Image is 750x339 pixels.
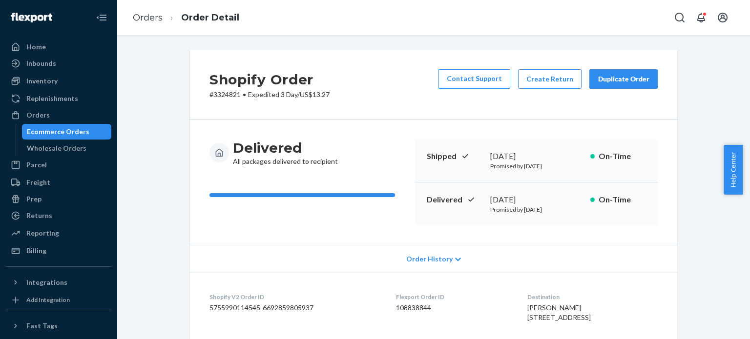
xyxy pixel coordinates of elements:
[22,140,112,156] a: Wholesale Orders
[598,74,649,84] div: Duplicate Order
[6,318,111,334] button: Fast Tags
[527,303,591,321] span: [PERSON_NAME] [STREET_ADDRESS]
[6,91,111,106] a: Replenishments
[26,296,70,304] div: Add Integration
[589,69,658,89] button: Duplicate Order
[6,39,111,55] a: Home
[133,12,163,23] a: Orders
[26,59,56,68] div: Inbounds
[6,275,111,290] button: Integrations
[181,12,239,23] a: Order Detail
[518,69,582,89] button: Create Return
[427,151,482,162] p: Shipped
[26,76,58,86] div: Inventory
[406,254,453,264] span: Order History
[427,194,482,205] p: Delivered
[6,157,111,173] a: Parcel
[6,73,111,89] a: Inventory
[11,13,52,22] img: Flexport logo
[691,8,711,27] button: Open notifications
[396,293,511,301] dt: Flexport Order ID
[26,178,50,187] div: Freight
[248,90,297,99] span: Expedited 3 Day
[490,194,583,205] div: [DATE]
[6,225,111,241] a: Reporting
[396,303,511,313] dd: 108838844
[6,294,111,306] a: Add Integration
[6,208,111,223] a: Returns
[6,175,111,190] a: Freight
[243,90,246,99] span: •
[599,194,646,205] p: On-Time
[26,160,47,170] div: Parcel
[527,293,658,301] dt: Destination
[27,143,86,153] div: Wholesale Orders
[490,205,583,214] p: Promised by [DATE]
[209,293,380,301] dt: Shopify V2 Order ID
[438,69,510,89] a: Contact Support
[713,8,732,27] button: Open account menu
[92,8,111,27] button: Close Navigation
[26,211,52,220] div: Returns
[490,151,583,162] div: [DATE]
[670,8,689,27] button: Open Search Box
[6,56,111,71] a: Inbounds
[6,107,111,123] a: Orders
[22,124,112,140] a: Ecommerce Orders
[209,90,330,100] p: # 3324821 / US$13.27
[724,145,743,195] button: Help Center
[26,228,59,238] div: Reporting
[26,110,50,120] div: Orders
[26,321,58,331] div: Fast Tags
[26,94,78,103] div: Replenishments
[27,127,89,137] div: Ecommerce Orders
[233,139,338,157] h3: Delivered
[26,42,46,52] div: Home
[209,303,380,313] dd: 5755990114545-6692859805937
[26,194,42,204] div: Prep
[490,162,583,170] p: Promised by [DATE]
[125,3,247,32] ol: breadcrumbs
[6,191,111,207] a: Prep
[209,69,330,90] h2: Shopify Order
[26,246,46,256] div: Billing
[6,243,111,259] a: Billing
[599,151,646,162] p: On-Time
[26,278,67,287] div: Integrations
[233,139,338,166] div: All packages delivered to recipient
